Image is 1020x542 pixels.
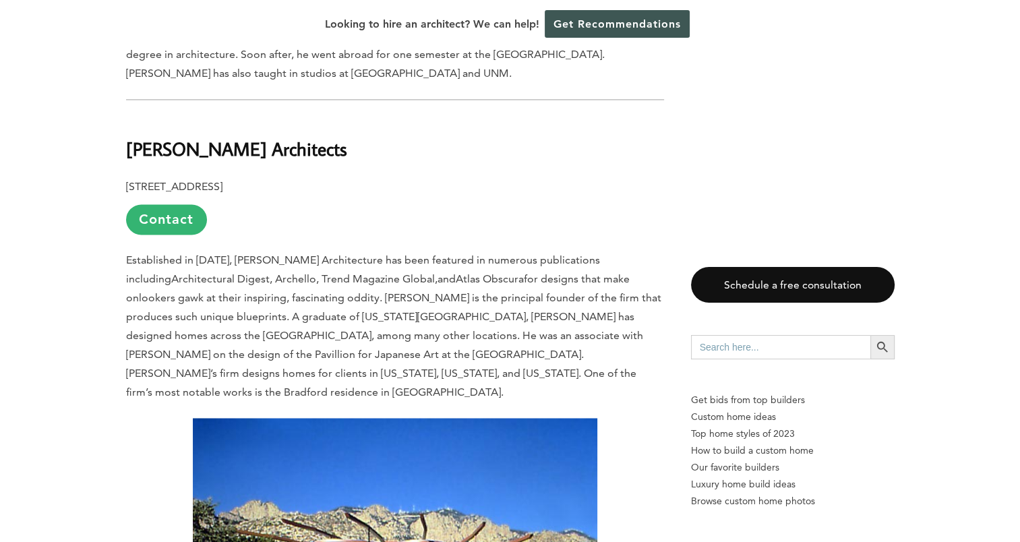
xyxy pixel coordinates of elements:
span: for designs that make onlookers gawk at their inspiring, fascinating oddity. [PERSON_NAME] is the... [126,272,661,398]
span: Established in [DATE], [PERSON_NAME] Architecture has been featured in numerous publications incl... [126,253,600,285]
b: [PERSON_NAME] Architects [126,137,347,160]
a: Top home styles of 2023 [691,425,895,442]
a: Get Recommendations [545,10,690,38]
svg: Search [875,340,890,355]
span: Architectural Digest, Archello, Trend Magazine Global, [171,272,438,285]
a: Our favorite builders [691,459,895,476]
a: Schedule a free consultation [691,267,895,303]
a: How to build a custom home [691,442,895,459]
a: Contact [126,204,207,235]
input: Search here... [691,335,870,359]
a: Luxury home build ideas [691,476,895,493]
span: Atlas Obscura [456,272,524,285]
b: [STREET_ADDRESS] [126,180,222,193]
p: Get bids from top builders [691,392,895,409]
a: Custom home ideas [691,409,895,425]
a: Browse custom home photos [691,493,895,510]
span: and [438,272,456,285]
